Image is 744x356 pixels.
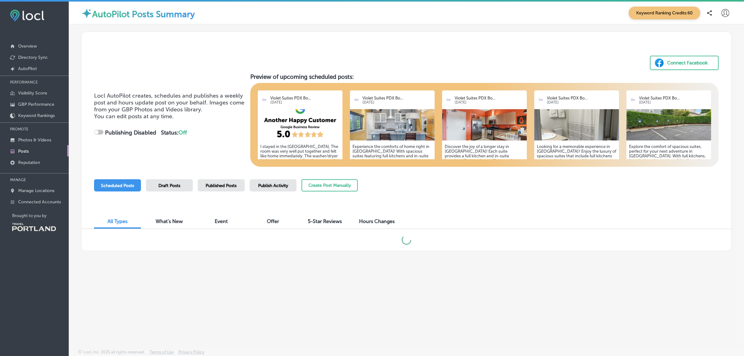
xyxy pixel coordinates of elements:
p: Brought to you by [12,213,69,218]
p: [DATE] [362,100,432,104]
img: 1708656393ddefaff5-9194-4c5c-8cd3-87832e281664_2024-02-21.jpg [534,109,619,140]
img: logo [445,96,452,104]
h5: Discover the joy of a longer stay in [GEOGRAPHIC_DATA]! Each suite provides a full kitchen and in... [445,144,524,196]
p: GBP Performance [18,102,54,107]
button: Connect Facebook [650,56,719,70]
h5: Experience the comforts of home right in [GEOGRAPHIC_DATA]! With spacious suites featuring full k... [352,144,432,196]
span: Published Posts [206,183,237,188]
p: Keyword Rankings [18,113,55,118]
p: Violet Suites PDX Bo... [455,96,524,100]
strong: Publishing Disabled [105,129,156,136]
h5: Explore the comfort of spacious suites, perfect for your next adventure in [GEOGRAPHIC_DATA]. Wit... [629,144,709,196]
div: Connect Facebook [667,58,708,68]
span: Off [178,129,187,136]
p: Overview [18,43,37,49]
img: logo [629,96,637,104]
span: Draft Posts [158,183,180,188]
p: Visibility Score [18,90,47,96]
span: Keyword Ranking Credits: 60 [629,7,700,19]
img: fdae33df-008c-4e17-a0af-2e7749e56b20.png [258,109,342,140]
span: Scheduled Posts [101,183,134,188]
img: logo [260,96,268,104]
h5: I stayed in the [GEOGRAPHIC_DATA]. The room was very well put together and felt like home immedia... [260,144,340,205]
span: Event [215,218,228,224]
label: AutoPilot Posts Summary [92,9,195,19]
p: [DATE] [455,100,524,104]
p: Posts [18,149,29,154]
span: Offer [267,218,279,224]
p: Violet Suites PDX Bo... [639,96,709,100]
p: Violet Suites PDX Bo... [362,96,432,100]
p: Connected Accounts [18,199,61,205]
h3: Preview of upcoming scheduled posts: [250,73,719,80]
p: Violet Suites PDX Bo... [270,96,340,100]
p: Directory Sync [18,55,48,60]
img: fda3e92497d09a02dc62c9cd864e3231.png [10,10,44,21]
p: Locl, Inc. 2025 all rights reserved. [83,350,145,354]
p: Reputation [18,160,40,165]
h5: Looking for a memorable experience in [GEOGRAPHIC_DATA]? Enjoy the luxury of spacious suites that... [537,144,617,201]
button: Create Post Manually [302,179,358,191]
strong: Status: [161,129,187,136]
p: Violet Suites PDX Bo... [547,96,617,100]
img: 2292bb03-56d8-4292-b31c-ad4de628c0ed116-SE14thAve-Portland-576.jpg [627,109,711,140]
img: autopilot-icon [81,8,92,19]
span: Locl AutoPilot creates, schedules and publishes a weekly post and hours update post on your behal... [94,92,244,113]
p: Photos & Videos [18,137,51,143]
p: [DATE] [547,100,617,104]
span: 5-Star Reviews [308,218,342,224]
p: [DATE] [639,100,709,104]
img: 8573a44d-89b6-4cb3-879d-e9c2ce7aab40066-SE14thAve-Portland-326.jpg [442,109,527,140]
img: 17526985624e76846f-4195-4912-884f-ccd0ce8ed4ca_2024-11-05.jpg [350,109,435,140]
span: What's New [156,218,183,224]
img: Travel Portland [12,223,56,231]
span: Publish Activity [258,183,288,188]
span: You can edit posts at any time. [94,113,174,120]
span: All Types [107,218,127,224]
span: Hours Changes [359,218,395,224]
p: Manage Locations [18,188,54,193]
p: AutoPilot [18,66,37,71]
img: logo [537,96,545,104]
img: logo [352,96,360,104]
p: [DATE] [270,100,340,104]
